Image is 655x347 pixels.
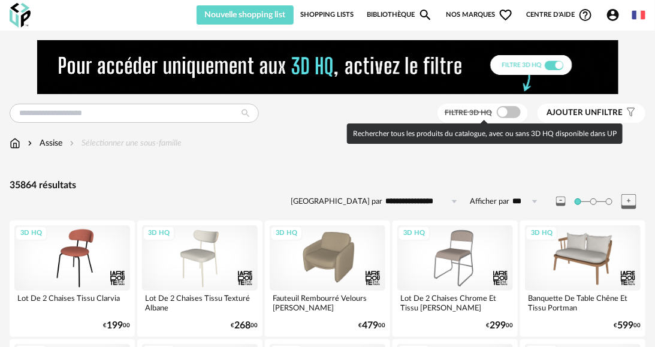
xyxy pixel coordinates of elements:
[606,8,626,22] span: Account Circle icon
[632,8,645,22] img: fr
[143,226,175,241] div: 3D HQ
[526,226,558,241] div: 3D HQ
[446,5,513,25] span: Nos marques
[10,137,20,149] img: svg+xml;base64,PHN2ZyB3aWR0aD0iMTYiIGhlaWdodD0iMTciIHZpZXdCb3g9IjAgMCAxNiAxNyIgZmlsbD0ibm9uZSIgeG...
[547,108,597,117] span: Ajouter un
[10,221,135,337] a: 3D HQ Lot De 2 Chaises Tissu Clarvia €19900
[393,221,518,337] a: 3D HQ Lot De 2 Chaises Chrome Et Tissu [PERSON_NAME] €29900
[347,123,623,144] div: Rechercher tous les produits du catalogue, avec ou sans 3D HQ disponible dans UP
[397,291,513,315] div: Lot De 2 Chaises Chrome Et Tissu [PERSON_NAME]
[10,3,31,28] img: OXP
[358,322,385,330] div: € 00
[623,108,636,118] span: Filter icon
[499,8,513,22] span: Heart Outline icon
[234,322,250,330] span: 268
[197,5,294,25] button: Nouvelle shopping list
[37,40,618,94] img: NEW%20NEW%20HQ%20NEW_V1.gif
[486,322,513,330] div: € 00
[398,226,430,241] div: 3D HQ
[142,291,258,315] div: Lot De 2 Chaises Tissu Texturé Albane
[614,322,641,330] div: € 00
[470,197,509,207] label: Afficher par
[362,322,378,330] span: 479
[291,197,382,207] label: [GEOGRAPHIC_DATA] par
[14,291,130,315] div: Lot De 2 Chaises Tissu Clarvia
[270,226,303,241] div: 3D HQ
[445,109,492,116] span: Filtre 3D HQ
[578,8,593,22] span: Help Circle Outline icon
[547,108,623,118] span: filtre
[606,8,620,22] span: Account Circle icon
[520,221,645,337] a: 3D HQ Banquette De Table Chêne Et Tissu Portman €59900
[25,137,35,149] img: svg+xml;base64,PHN2ZyB3aWR0aD0iMTYiIGhlaWdodD0iMTYiIHZpZXdCb3g9IjAgMCAxNiAxNiIgZmlsbD0ibm9uZSIgeG...
[107,322,123,330] span: 199
[526,8,593,22] span: Centre d'aideHelp Circle Outline icon
[205,11,286,19] span: Nouvelle shopping list
[617,322,633,330] span: 599
[300,5,354,25] a: Shopping Lists
[25,137,62,149] div: Assise
[10,179,645,192] div: 35864 résultats
[525,291,641,315] div: Banquette De Table Chêne Et Tissu Portman
[15,226,47,241] div: 3D HQ
[103,322,130,330] div: € 00
[538,104,645,123] button: Ajouter unfiltre Filter icon
[137,221,262,337] a: 3D HQ Lot De 2 Chaises Tissu Texturé Albane €26800
[231,322,258,330] div: € 00
[367,5,433,25] a: BibliothèqueMagnify icon
[418,8,433,22] span: Magnify icon
[265,221,390,337] a: 3D HQ Fauteuil Rembourré Velours [PERSON_NAME] €47900
[270,291,385,315] div: Fauteuil Rembourré Velours [PERSON_NAME]
[490,322,506,330] span: 299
